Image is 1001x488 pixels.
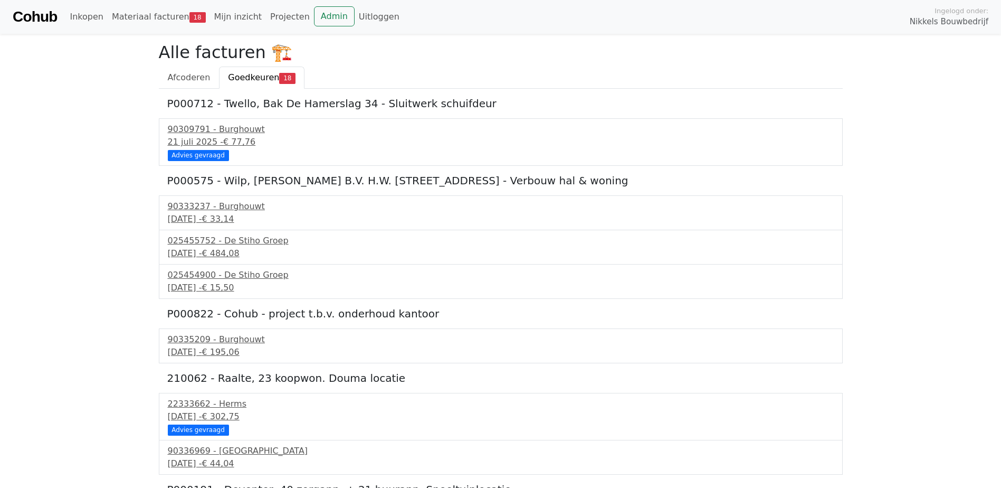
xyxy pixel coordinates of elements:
span: € 15,50 [202,283,234,293]
a: Afcoderen [159,67,220,89]
h5: P000575 - Wilp, [PERSON_NAME] B.V. H.W. [STREET_ADDRESS] - Verbouw hal & woning [167,174,834,187]
div: [DATE] - [168,457,834,470]
span: € 33,14 [202,214,234,224]
span: Ingelogd onder: [935,6,988,16]
div: 90335209 - Burghouwt [168,333,834,346]
div: [DATE] - [168,247,834,260]
div: 025454900 - De Stiho Groep [168,269,834,281]
span: 18 [189,12,206,23]
span: 18 [279,73,295,83]
a: Inkopen [65,6,107,27]
a: 025454900 - De Stiho Groep[DATE] -€ 15,50 [168,269,834,294]
span: € 77,76 [223,137,255,147]
a: Cohub [13,4,57,30]
span: Afcoderen [168,72,211,82]
a: Admin [314,6,355,26]
a: 22333662 - Herms[DATE] -€ 302,75 Advies gevraagd [168,398,834,434]
div: [DATE] - [168,281,834,294]
div: [DATE] - [168,213,834,226]
div: 21 juli 2025 - [168,136,834,148]
h5: P000712 - Twello, Bak De Hamerslag 34 - Sluitwerk schuifdeur [167,97,834,110]
h5: 210062 - Raalte, 23 koopwon. Douma locatie [167,372,834,384]
div: 90336969 - [GEOGRAPHIC_DATA] [168,445,834,457]
div: [DATE] - [168,346,834,359]
a: Projecten [266,6,314,27]
div: 90333237 - Burghouwt [168,200,834,213]
div: 22333662 - Herms [168,398,834,410]
div: Advies gevraagd [168,425,229,435]
a: Uitloggen [355,6,404,27]
a: 90336969 - [GEOGRAPHIC_DATA][DATE] -€ 44,04 [168,445,834,470]
a: 90333237 - Burghouwt[DATE] -€ 33,14 [168,200,834,226]
span: € 484,08 [202,248,239,258]
div: 90309791 - Burghouwt [168,123,834,136]
span: € 44,04 [202,458,234,468]
a: Materiaal facturen18 [108,6,210,27]
h5: P000822 - Cohub - project t.b.v. onderhoud kantoor [167,307,834,320]
span: € 195,06 [202,347,239,357]
a: Mijn inzicht [210,6,266,27]
a: 90335209 - Burghouwt[DATE] -€ 195,06 [168,333,834,359]
h2: Alle facturen 🏗️ [159,42,843,62]
div: [DATE] - [168,410,834,423]
a: Goedkeuren18 [219,67,304,89]
div: Advies gevraagd [168,150,229,161]
a: 025455752 - De Stiho Groep[DATE] -€ 484,08 [168,234,834,260]
span: Nikkels Bouwbedrijf [910,16,988,28]
span: Goedkeuren [228,72,279,82]
a: 90309791 - Burghouwt21 juli 2025 -€ 77,76 Advies gevraagd [168,123,834,159]
div: 025455752 - De Stiho Groep [168,234,834,247]
span: € 302,75 [202,411,239,421]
